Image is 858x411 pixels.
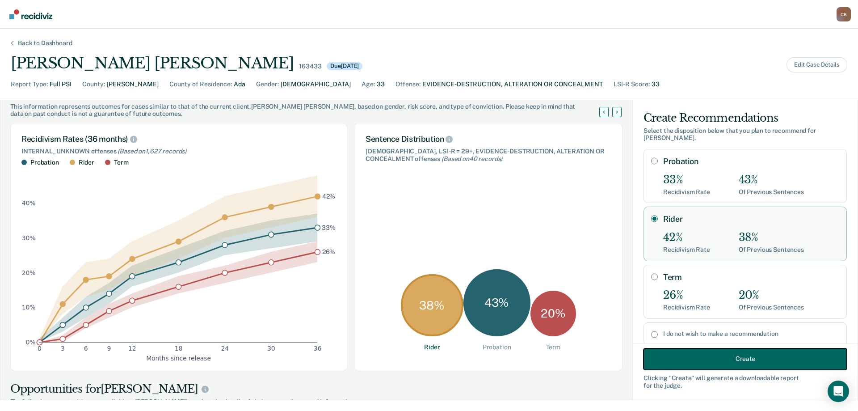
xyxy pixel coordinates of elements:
[663,272,839,282] label: Term
[267,345,275,352] text: 30
[739,289,804,302] div: 20%
[739,246,804,254] div: Of Previous Sentences
[643,111,847,125] div: Create Recommendations
[837,7,851,21] button: Profile dropdown button
[11,54,294,72] div: [PERSON_NAME] [PERSON_NAME]
[663,157,839,166] label: Probation
[21,148,336,155] div: INTERNAL_UNKNOWN offenses
[322,192,336,199] text: 42%
[643,348,847,369] button: Create
[422,80,603,89] div: EVIDENCE-DESTRUCTION, ALTERATION OR CONCEALMENT
[530,291,576,336] div: 20 %
[463,269,530,336] div: 43 %
[395,80,421,89] div: Offense :
[663,231,710,244] div: 42%
[256,80,279,89] div: Gender :
[10,398,622,406] span: The following opportunities are available to [PERSON_NAME] based on the details of their case and...
[483,343,511,351] div: Probation
[663,246,710,254] div: Recidivism Rate
[663,188,710,196] div: Recidivism Rate
[663,304,710,311] div: Recidivism Rate
[366,148,611,163] div: [DEMOGRAPHIC_DATA], LSI-R = 29+, EVIDENCE-DESTRUCTION, ALTERATION OR CONCEALMENT offenses
[739,174,804,186] div: 43%
[828,381,849,402] div: Open Intercom Messenger
[401,274,463,337] div: 38 %
[30,159,59,166] div: Probation
[9,9,52,19] img: Recidiviz
[614,80,650,89] div: LSI-R Score :
[146,354,211,361] g: x-axis label
[146,354,211,361] text: Months since release
[21,134,336,144] div: Recidivism Rates (36 months)
[837,7,851,21] div: C K
[281,80,351,89] div: [DEMOGRAPHIC_DATA]
[234,80,245,89] div: Ada
[663,174,710,186] div: 33%
[442,155,502,162] span: (Based on 40 records )
[663,214,839,224] label: Rider
[79,159,94,166] div: Rider
[26,339,36,346] text: 0%
[169,80,232,89] div: County of Residence :
[322,248,336,255] text: 26%
[39,175,317,342] g: area
[82,80,105,89] div: County :
[663,289,710,302] div: 26%
[38,345,321,352] g: x-axis tick label
[652,80,660,89] div: 33
[362,80,375,89] div: Age :
[22,269,36,276] text: 20%
[643,127,847,142] div: Select the disposition below that you plan to recommend for [PERSON_NAME] .
[314,345,322,352] text: 36
[107,345,111,352] text: 9
[22,234,36,241] text: 30%
[546,343,560,351] div: Term
[366,134,611,144] div: Sentence Distribution
[50,80,71,89] div: Full PSI
[327,62,362,70] div: Due [DATE]
[424,343,440,351] div: Rider
[114,159,128,166] div: Term
[322,192,336,255] g: text
[663,330,839,338] label: I do not wish to make a recommendation
[10,382,622,396] div: Opportunities for [PERSON_NAME]
[377,80,385,89] div: 33
[299,63,321,70] div: 163433
[322,224,336,231] text: 33%
[107,80,159,89] div: [PERSON_NAME]
[739,231,804,244] div: 38%
[739,304,804,311] div: Of Previous Sentences
[22,199,36,207] text: 40%
[128,345,136,352] text: 12
[22,304,36,311] text: 10%
[38,345,42,352] text: 0
[118,148,186,155] span: (Based on 1,627 records )
[11,80,48,89] div: Report Type :
[175,345,183,352] text: 18
[10,103,610,118] div: This information represents outcomes for cases similar to that of the current client, [PERSON_NAM...
[22,199,36,346] g: y-axis tick label
[739,188,804,196] div: Of Previous Sentences
[786,57,847,72] button: Edit Case Details
[61,345,65,352] text: 3
[7,39,83,47] div: Back to Dashboard
[84,345,88,352] text: 6
[643,374,847,389] div: Clicking " Create " will generate a downloadable report for the judge.
[221,345,229,352] text: 24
